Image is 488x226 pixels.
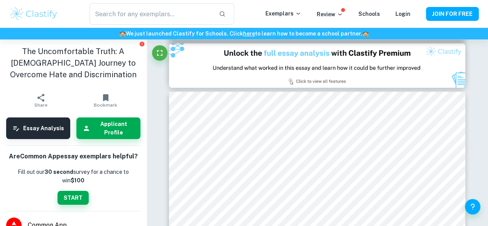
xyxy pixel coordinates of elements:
button: START [57,191,89,205]
span: Share [34,102,47,108]
span: 🏫 [362,31,369,37]
input: Search for any exemplars... [89,3,213,25]
button: Applicant Profile [76,117,140,139]
p: Exemplars [265,9,301,18]
button: Report issue [139,41,145,47]
h6: Applicant Profile [93,120,134,137]
span: Bookmark [94,102,117,108]
a: Login [395,11,410,17]
strong: $100 [71,177,84,184]
h6: Are Common App essay exemplars helpful? [9,152,138,161]
img: Clastify logo [9,6,58,22]
p: Review [317,10,343,19]
b: 30 second [44,169,73,175]
img: Ad [169,43,465,88]
button: Essay Analysis [6,117,70,139]
a: here [243,31,255,37]
h6: Essay Analysis [23,124,64,133]
button: Fullscreen [152,45,167,61]
span: 🏫 [119,31,126,37]
h6: We just launched Clastify for Schools. Click to learn how to become a school partner. [2,29,486,38]
button: Help and Feedback [465,199,480,214]
button: Bookmark [73,90,138,111]
h1: The Uncomfortable Truth: A [DEMOGRAPHIC_DATA] Journey to Overcome Hate and Discrimination [6,46,140,80]
a: Schools [358,11,380,17]
p: Fill out our survey for a chance to win [6,168,140,185]
button: Share [8,90,73,111]
button: JOIN FOR FREE [426,7,479,21]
